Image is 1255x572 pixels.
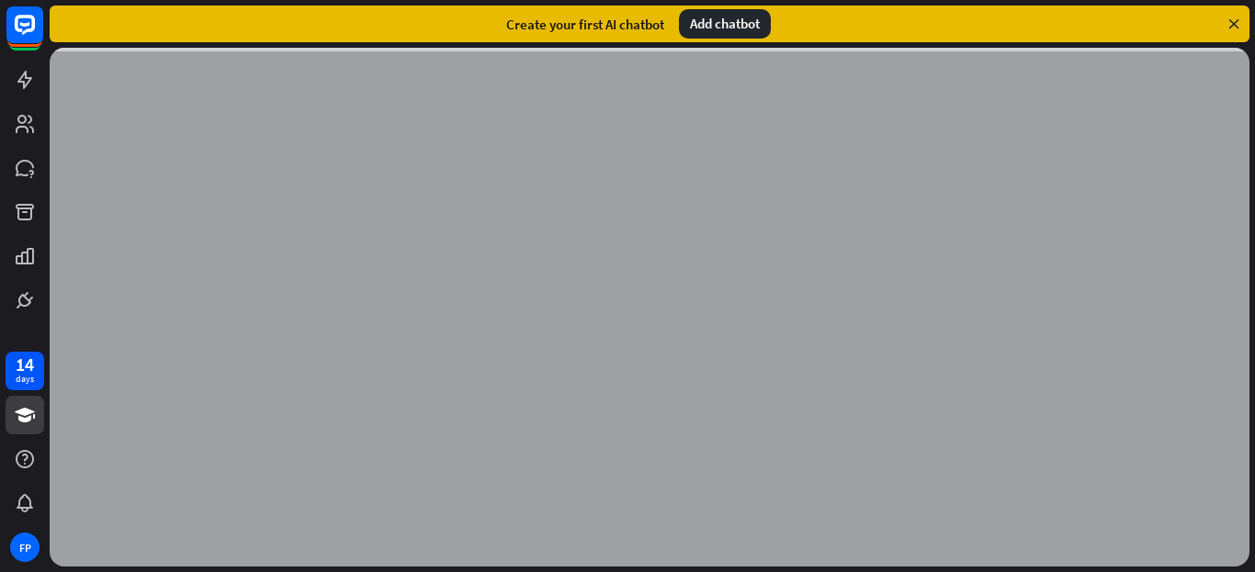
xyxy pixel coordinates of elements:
[16,373,34,386] div: days
[506,16,664,33] div: Create your first AI chatbot
[10,533,40,562] div: FP
[6,352,44,390] a: 14 days
[679,9,771,39] div: Add chatbot
[16,356,34,373] div: 14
